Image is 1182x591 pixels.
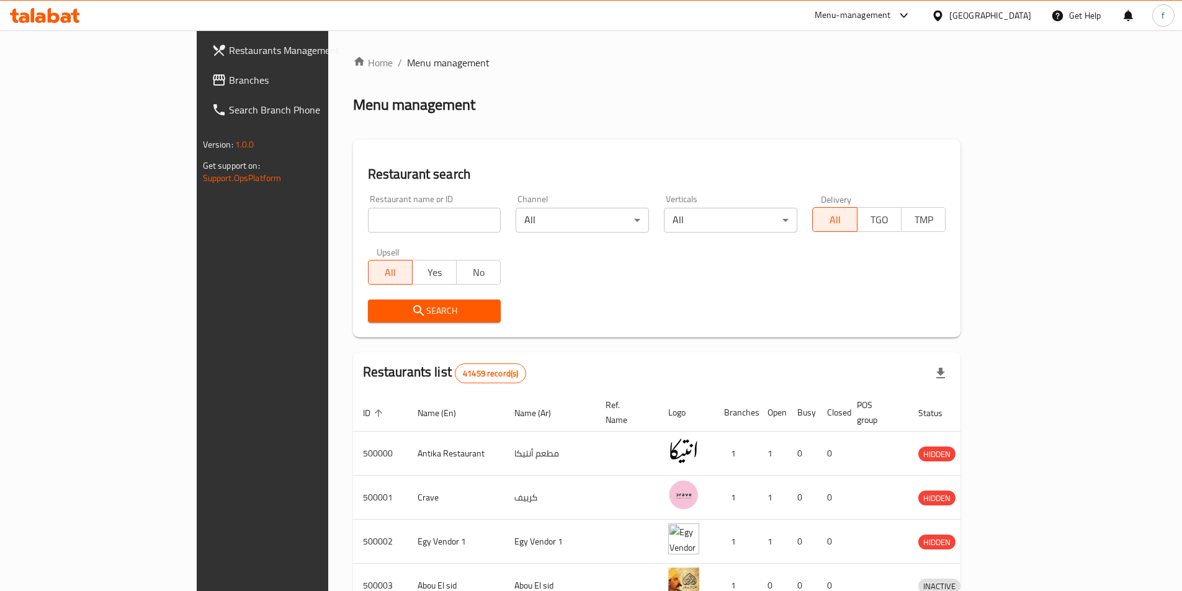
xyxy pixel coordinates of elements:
[516,208,649,233] div: All
[455,368,526,380] span: 41459 record(s)
[202,35,394,65] a: Restaurants Management
[229,73,384,87] span: Branches
[817,432,847,476] td: 0
[787,476,817,520] td: 0
[504,520,596,564] td: Egy Vendor 1
[787,432,817,476] td: 0
[407,55,490,70] span: Menu management
[714,432,758,476] td: 1
[714,394,758,432] th: Branches
[368,300,501,322] button: Search
[504,432,596,476] td: مطعم أنتيكا
[398,55,402,70] li: /
[758,520,787,564] td: 1
[418,264,452,282] span: Yes
[857,398,893,427] span: POS group
[514,406,567,420] span: Name (Ar)
[857,207,902,232] button: TGO
[668,479,699,510] img: Crave
[949,9,1031,22] div: [GEOGRAPHIC_DATA]
[363,363,527,383] h2: Restaurants list
[455,363,526,383] div: Total records count
[368,165,946,184] h2: Restaurant search
[664,208,797,233] div: All
[918,406,959,420] span: Status
[235,136,254,153] span: 1.0.0
[202,95,394,125] a: Search Branch Phone
[412,260,457,285] button: Yes
[668,435,699,466] img: Antika Restaurant
[714,520,758,564] td: 1
[368,260,413,285] button: All
[229,43,384,58] span: Restaurants Management
[377,247,400,256] label: Upsell
[203,170,282,186] a: Support.OpsPlatform
[408,476,504,520] td: Crave
[203,136,233,153] span: Version:
[202,65,394,95] a: Branches
[821,195,852,203] label: Delivery
[668,523,699,554] img: Egy Vendor 1
[1162,9,1165,22] span: f
[926,358,956,388] div: Export file
[817,394,847,432] th: Closed
[606,398,643,427] span: Ref. Name
[456,260,501,285] button: No
[658,394,714,432] th: Logo
[374,264,408,282] span: All
[812,207,857,232] button: All
[918,491,956,505] span: HIDDEN
[378,303,491,319] span: Search
[758,394,787,432] th: Open
[918,535,956,549] span: HIDDEN
[418,406,472,420] span: Name (En)
[815,8,891,23] div: Menu-management
[907,211,941,229] span: TMP
[408,432,504,476] td: Antika Restaurant
[363,406,387,420] span: ID
[758,432,787,476] td: 1
[504,476,596,520] td: كرييف
[787,520,817,564] td: 0
[368,208,501,233] input: Search for restaurant name or ID..
[901,207,946,232] button: TMP
[817,476,847,520] td: 0
[862,211,897,229] span: TGO
[408,520,504,564] td: Egy Vendor 1
[462,264,496,282] span: No
[714,476,758,520] td: 1
[758,476,787,520] td: 1
[203,158,260,174] span: Get support on:
[817,520,847,564] td: 0
[918,447,956,461] span: HIDDEN
[353,55,961,70] nav: breadcrumb
[229,102,384,117] span: Search Branch Phone
[787,394,817,432] th: Busy
[353,95,475,115] h2: Menu management
[818,211,852,229] span: All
